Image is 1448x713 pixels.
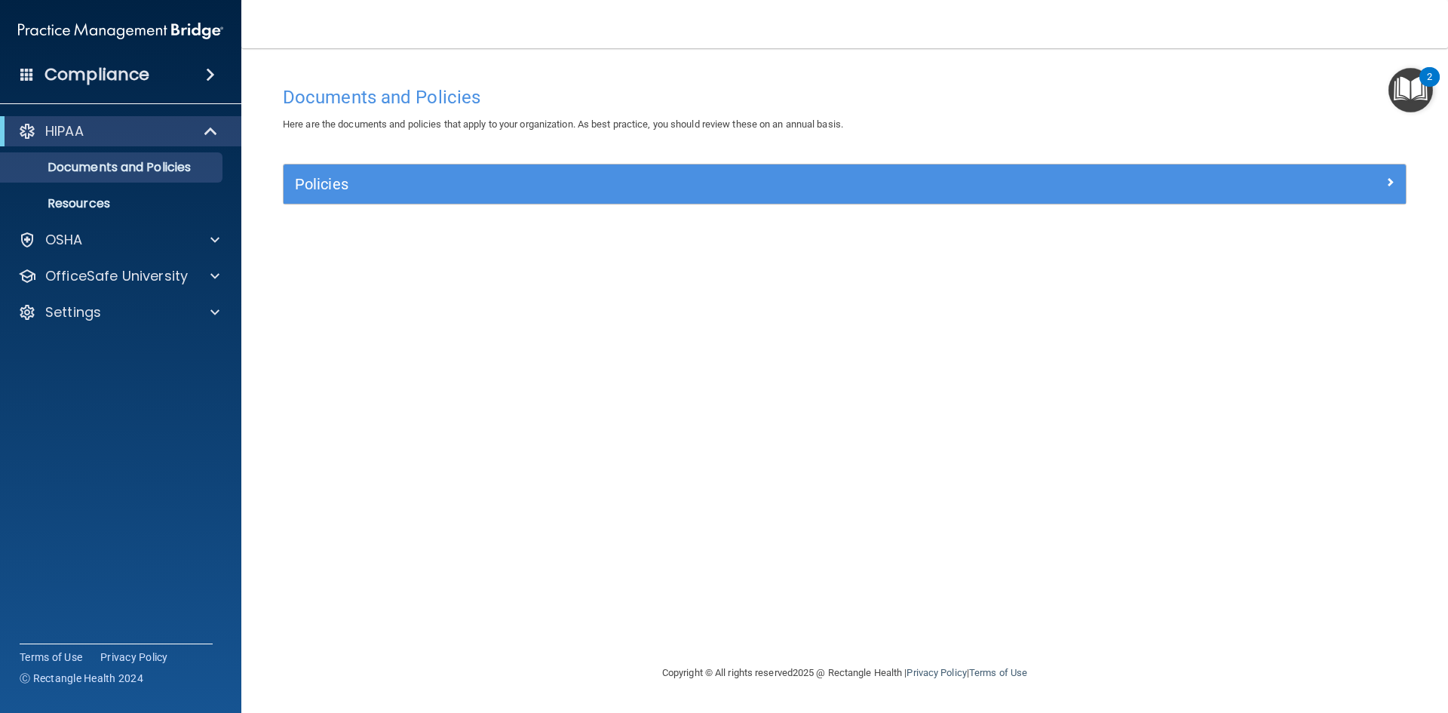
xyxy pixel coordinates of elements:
p: Documents and Policies [10,160,216,175]
h5: Policies [295,176,1114,192]
a: OSHA [18,231,219,249]
a: Terms of Use [969,667,1027,678]
img: PMB logo [18,16,223,46]
p: Resources [10,196,216,211]
a: Privacy Policy [100,650,168,665]
button: Open Resource Center, 2 new notifications [1388,68,1433,112]
a: Terms of Use [20,650,82,665]
iframe: Drift Widget Chat Controller [1187,606,1430,666]
p: HIPAA [45,122,84,140]
p: OfficeSafe University [45,267,188,285]
a: HIPAA [18,122,219,140]
span: Ⓒ Rectangle Health 2024 [20,671,143,686]
p: OSHA [45,231,83,249]
h4: Compliance [44,64,149,85]
div: 2 [1427,77,1432,97]
span: Here are the documents and policies that apply to your organization. As best practice, you should... [283,118,843,130]
a: Policies [295,172,1394,196]
a: OfficeSafe University [18,267,219,285]
a: Privacy Policy [907,667,966,678]
div: Copyright © All rights reserved 2025 @ Rectangle Health | | [569,649,1120,697]
a: Settings [18,303,219,321]
p: Settings [45,303,101,321]
h4: Documents and Policies [283,88,1407,107]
